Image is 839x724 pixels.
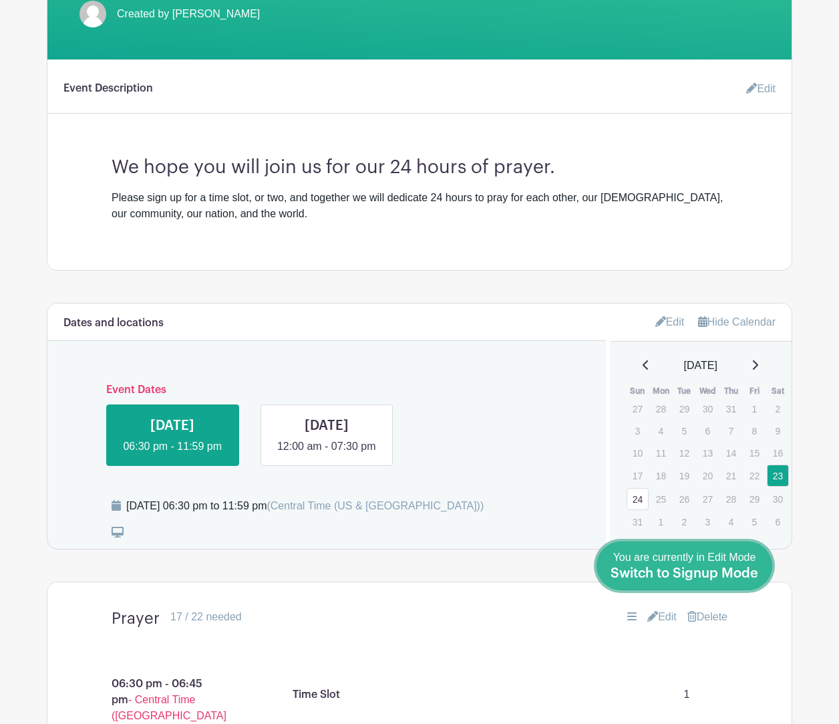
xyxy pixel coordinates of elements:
th: Wed [696,384,719,398]
span: [DATE] [684,358,717,374]
p: 20 [697,465,719,486]
p: 29 [743,489,766,509]
div: 17 / 22 needed [170,609,242,625]
a: You are currently in Edit Mode Switch to Signup Mode [597,541,772,590]
h6: Event Dates [96,384,558,396]
p: 1 [650,511,672,532]
th: Tue [673,384,696,398]
p: 30 [697,398,719,419]
p: 15 [743,443,766,463]
a: Edit [655,311,685,333]
p: 5 [743,511,766,532]
p: 11 [650,443,672,463]
span: You are currently in Edit Mode [611,552,758,580]
p: 14 [720,443,742,463]
p: 31 [627,511,649,532]
a: 24 [627,488,649,510]
p: 8 [743,420,766,441]
th: Sat [766,384,790,398]
p: 9 [767,420,789,441]
th: Sun [626,384,649,398]
p: 29 [673,398,695,419]
h6: Event Description [63,82,153,95]
h3: We hope you will join us for our 24 hours of prayer. [112,146,727,179]
a: Delete [687,609,727,625]
p: 12 [673,443,695,463]
p: 2 [767,398,789,419]
span: Switch to Signup Mode [611,567,758,580]
p: 13 [697,443,719,463]
h6: Dates and locations [63,317,164,330]
th: Mon [649,384,673,398]
p: 17 [627,465,649,486]
p: 28 [650,398,672,419]
p: 5 [673,420,695,441]
p: 2 [673,511,695,532]
div: Please sign up for a time slot, or two, and together we will dedicate 24 hours to pray for each o... [112,190,727,222]
p: 6 [767,511,789,532]
p: 25 [650,489,672,509]
a: Edit [735,76,776,102]
th: Fri [743,384,766,398]
a: Hide Calendar [698,316,776,328]
p: Time Slot [293,687,340,703]
p: 7 [720,420,742,441]
p: 3 [627,420,649,441]
p: 27 [627,398,649,419]
span: Created by [PERSON_NAME] [117,6,260,22]
th: Thu [719,384,743,398]
p: 4 [720,511,742,532]
p: 1 [743,398,766,419]
a: 23 [767,465,789,487]
p: 28 [720,489,742,509]
img: default-ce2991bfa6775e67f084385cd625a349d9dcbb7a52a09fb2fda1e96e2d18dcdb.png [79,1,106,27]
p: 31 [720,398,742,419]
p: 6 [697,420,719,441]
a: Edit [647,609,677,625]
p: 1 [657,681,717,708]
p: 30 [767,489,789,509]
p: 16 [767,443,789,463]
p: 4 [650,420,672,441]
p: 27 [697,489,719,509]
p: 22 [743,465,766,486]
span: (Central Time (US & [GEOGRAPHIC_DATA])) [267,500,484,511]
p: 18 [650,465,672,486]
p: 26 [673,489,695,509]
div: [DATE] 06:30 pm to 11:59 pm [126,498,484,514]
p: 19 [673,465,695,486]
h4: Prayer [112,609,160,628]
p: 21 [720,465,742,486]
p: 10 [627,443,649,463]
p: 3 [697,511,719,532]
